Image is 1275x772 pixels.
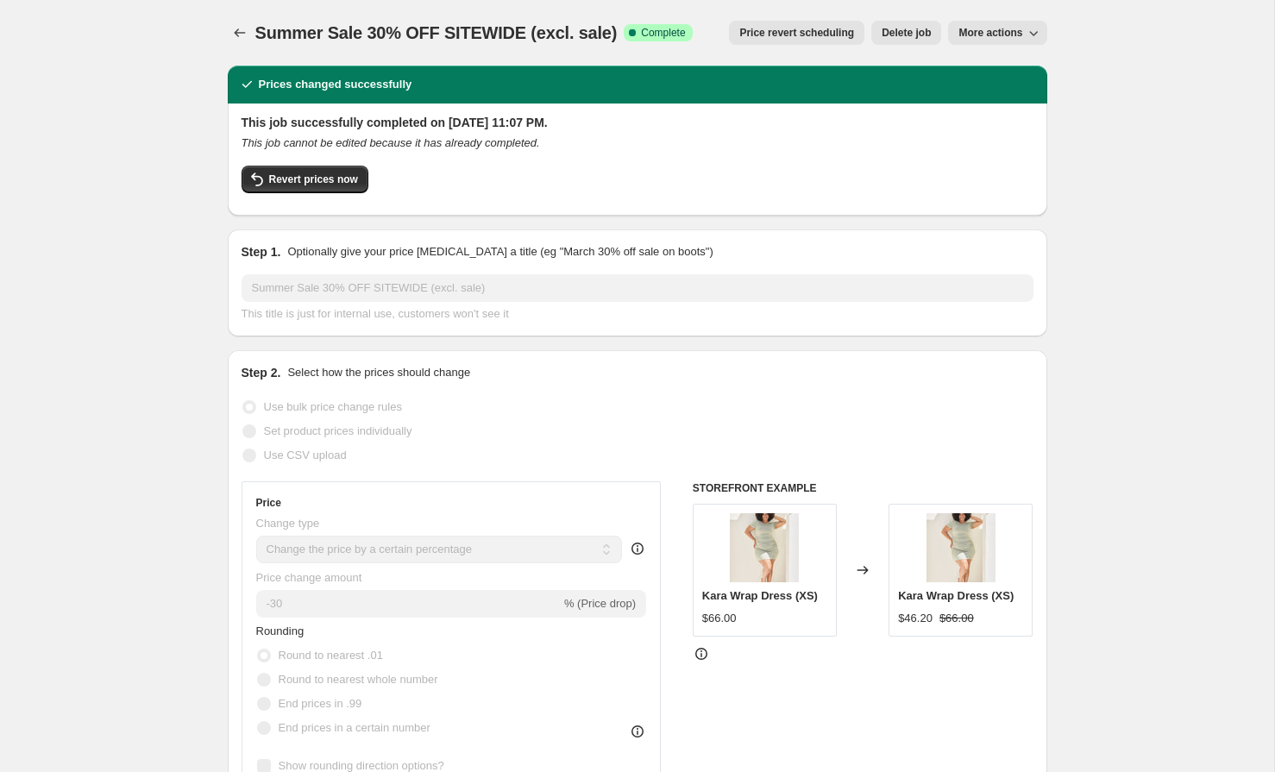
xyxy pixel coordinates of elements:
span: End prices in a certain number [279,721,430,734]
span: Set product prices individually [264,424,412,437]
input: -15 [256,590,561,618]
img: SHOPIFYRESDSC05614_80x.jpg [926,513,996,582]
span: Delete job [882,26,931,40]
span: Change type [256,517,320,530]
i: This job cannot be edited because it has already completed. [242,136,540,149]
h2: Prices changed successfully [259,76,412,93]
span: Price change amount [256,571,362,584]
span: Use CSV upload [264,449,347,461]
span: Rounding [256,625,305,637]
button: Delete job [871,21,941,45]
h6: STOREFRONT EXAMPLE [693,481,1033,495]
p: Select how the prices should change [287,364,470,381]
span: Kara Wrap Dress (XS) [702,589,818,602]
h2: Step 1. [242,243,281,260]
button: Revert prices now [242,166,368,193]
h2: This job successfully completed on [DATE] 11:07 PM. [242,114,1033,131]
h3: Price [256,496,281,510]
span: End prices in .99 [279,697,362,710]
span: Round to nearest .01 [279,649,383,662]
button: More actions [948,21,1046,45]
span: Revert prices now [269,173,358,186]
span: This title is just for internal use, customers won't see it [242,307,509,320]
div: $66.00 [702,610,737,627]
span: Summer Sale 30% OFF SITEWIDE (excl. sale) [255,23,618,42]
p: Optionally give your price [MEDICAL_DATA] a title (eg "March 30% off sale on boots") [287,243,713,260]
button: Price revert scheduling [729,21,864,45]
span: Round to nearest whole number [279,673,438,686]
span: More actions [958,26,1022,40]
div: $46.20 [898,610,933,627]
span: Price revert scheduling [739,26,854,40]
span: % (Price drop) [564,597,636,610]
strike: $66.00 [939,610,974,627]
img: SHOPIFYRESDSC05614_80x.jpg [730,513,799,582]
div: help [629,540,646,557]
h2: Step 2. [242,364,281,381]
span: Use bulk price change rules [264,400,402,413]
button: Price change jobs [228,21,252,45]
span: Complete [641,26,685,40]
input: 30% off holiday sale [242,274,1033,302]
span: Show rounding direction options? [279,759,444,772]
span: Kara Wrap Dress (XS) [898,589,1014,602]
